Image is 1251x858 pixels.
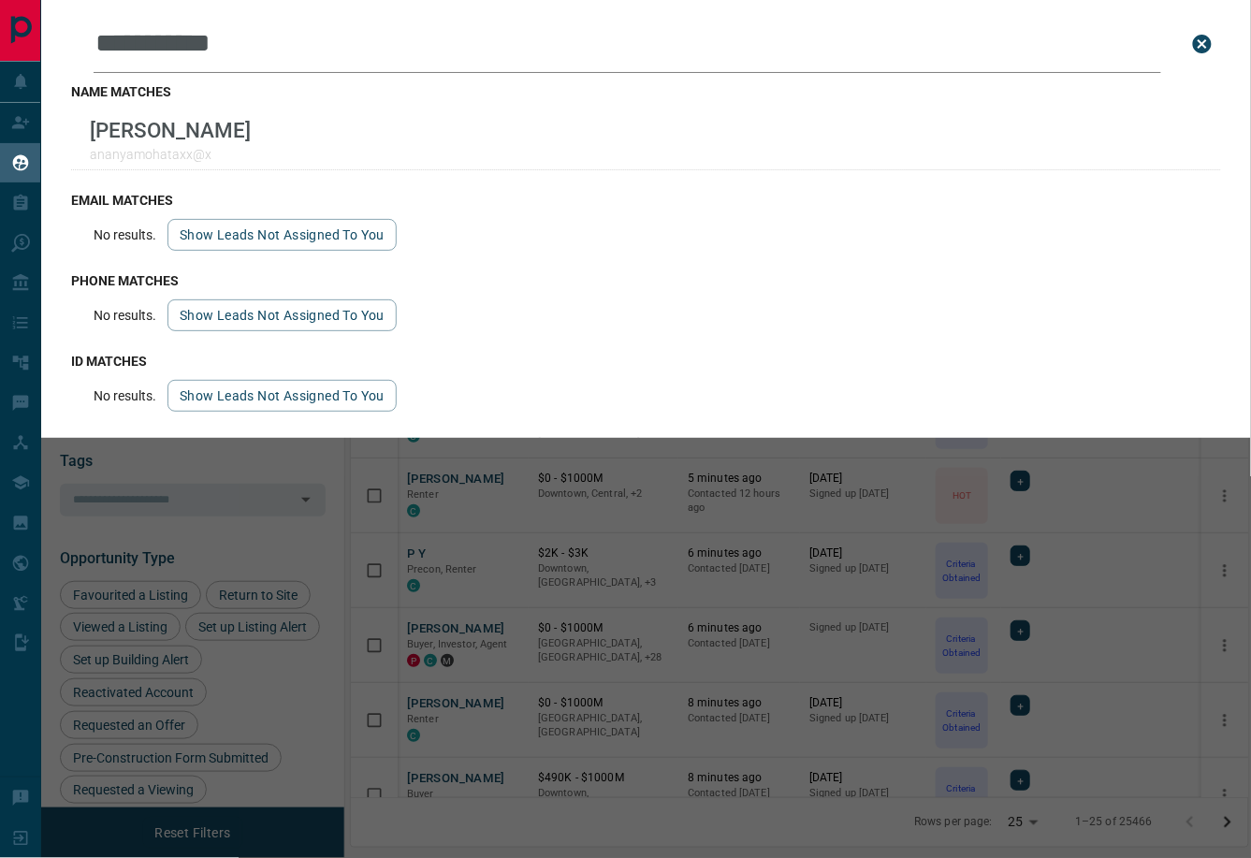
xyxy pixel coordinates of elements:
button: show leads not assigned to you [167,219,397,251]
p: ananyamohataxx@x [90,147,251,162]
h3: id matches [71,354,1221,369]
button: show leads not assigned to you [167,380,397,412]
p: No results. [94,227,156,242]
button: show leads not assigned to you [167,299,397,331]
h3: phone matches [71,273,1221,288]
p: [PERSON_NAME] [90,118,251,142]
p: No results. [94,308,156,323]
p: No results. [94,388,156,403]
button: close search bar [1184,25,1221,63]
h3: email matches [71,193,1221,208]
h3: name matches [71,84,1221,99]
